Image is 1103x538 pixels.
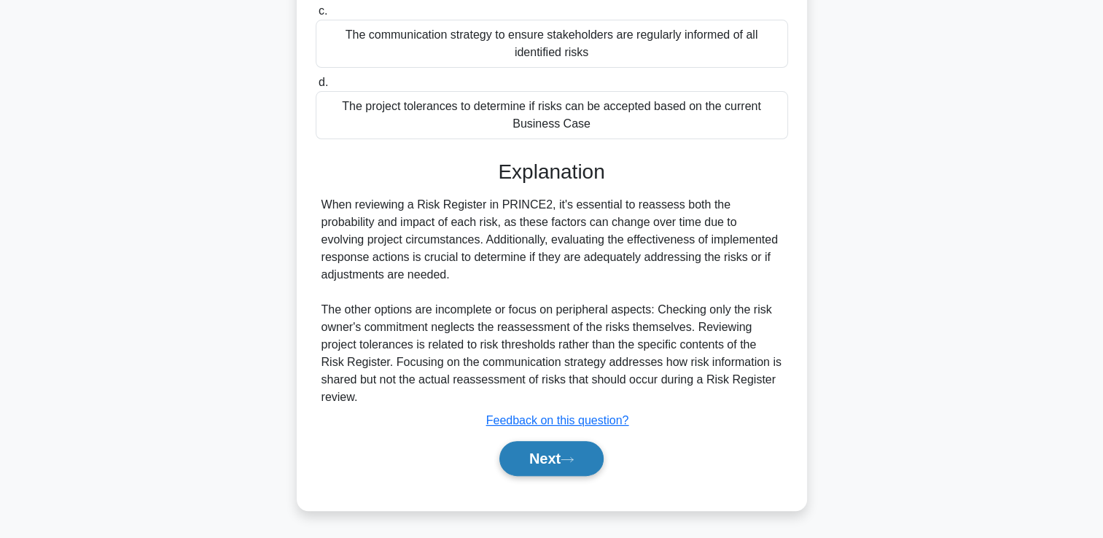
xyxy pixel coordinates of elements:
[319,4,327,17] span: c.
[499,441,604,476] button: Next
[324,160,779,184] h3: Explanation
[486,414,629,426] a: Feedback on this question?
[319,76,328,88] span: d.
[316,20,788,68] div: The communication strategy to ensure stakeholders are regularly informed of all identified risks
[321,196,782,406] div: When reviewing a Risk Register in PRINCE2, it's essential to reassess both the probability and im...
[316,91,788,139] div: The project tolerances to determine if risks can be accepted based on the current Business Case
